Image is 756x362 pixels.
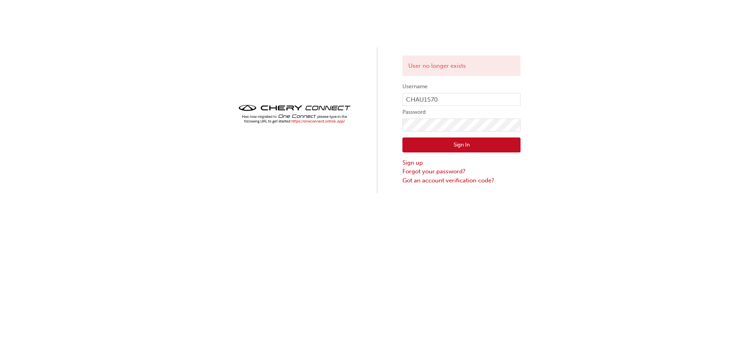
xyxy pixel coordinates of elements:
[402,137,521,152] button: Sign In
[235,102,354,126] img: cheryconnect
[402,167,521,176] a: Forgot your password?
[402,93,521,106] input: Username
[402,176,521,185] a: Got an account verification code?
[402,82,521,91] label: Username
[402,158,521,167] a: Sign up
[402,56,521,76] div: User no longer exists
[402,108,521,117] label: Password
